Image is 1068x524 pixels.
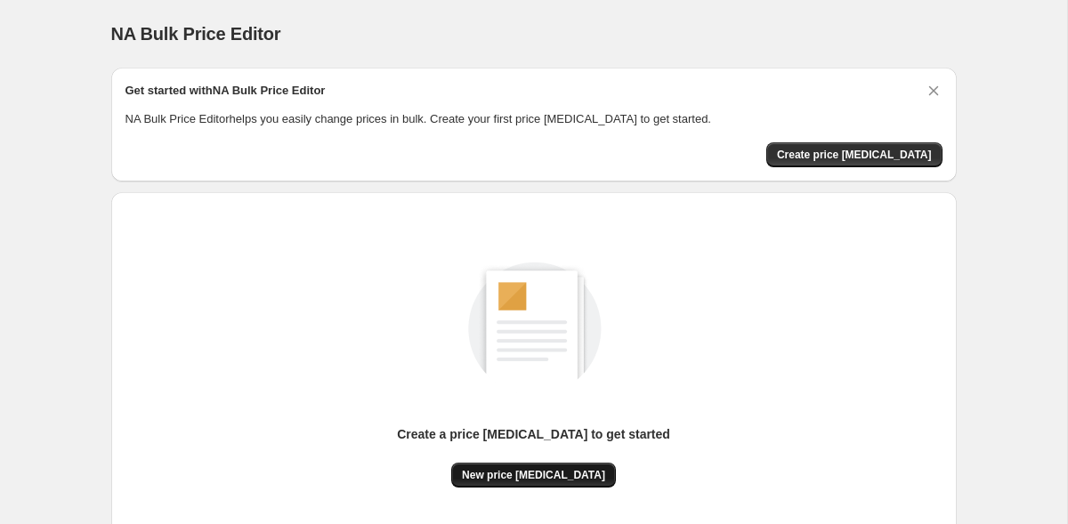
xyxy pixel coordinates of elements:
span: NA Bulk Price Editor [111,24,281,44]
button: Create price change job [766,142,943,167]
p: Create a price [MEDICAL_DATA] to get started [397,425,670,443]
p: NA Bulk Price Editor helps you easily change prices in bulk. Create your first price [MEDICAL_DAT... [125,110,943,128]
button: New price [MEDICAL_DATA] [451,463,616,488]
span: New price [MEDICAL_DATA] [462,468,605,482]
button: Dismiss card [925,82,943,100]
h2: Get started with NA Bulk Price Editor [125,82,326,100]
span: Create price [MEDICAL_DATA] [777,148,932,162]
